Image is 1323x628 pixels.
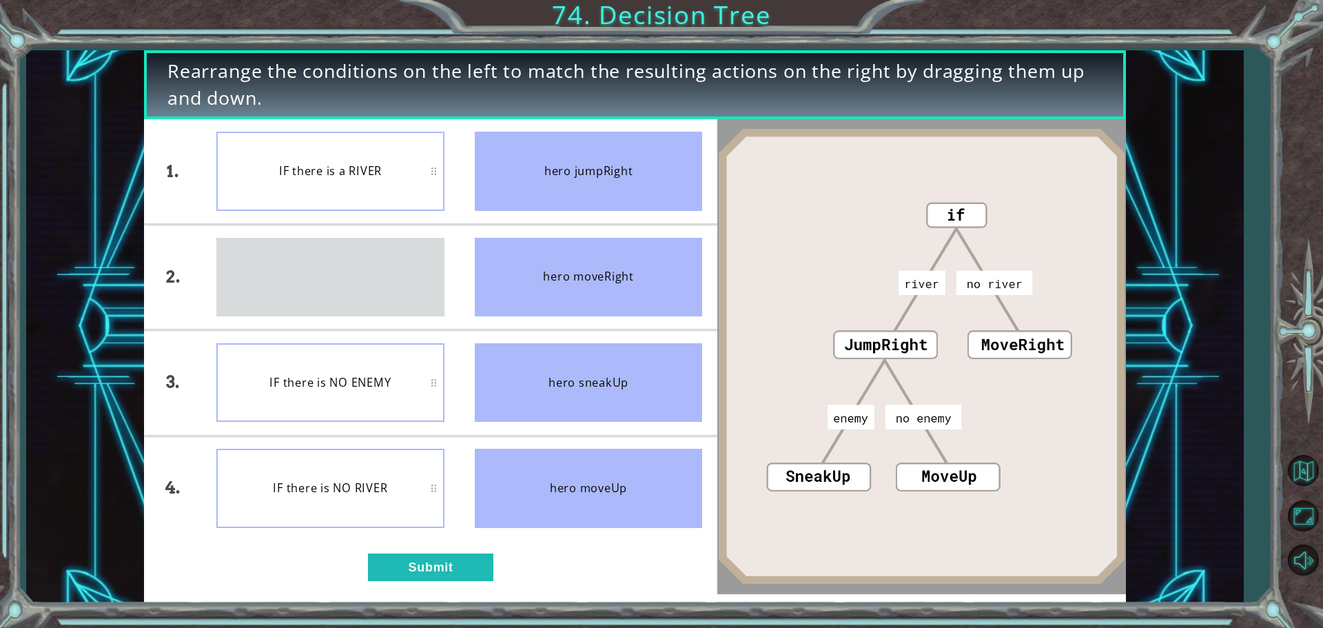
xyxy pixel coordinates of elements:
div: IF there is NO RIVER [216,449,444,527]
div: hero moveUp [475,449,703,527]
button: Mute [1283,540,1323,580]
div: 2. [144,225,201,329]
div: 4. [144,436,201,540]
div: hero sneakUp [475,343,703,422]
div: 1. [144,119,201,223]
button: Back to Map [1283,451,1323,491]
div: IF there is NO ENEMY [216,343,444,422]
div: IF there is an ENEMY [216,238,444,316]
div: IF there is a RIVER [216,132,444,210]
img: Interactive Art [717,128,1126,585]
div: hero moveRight [475,238,703,316]
button: Maximize Browser [1283,496,1323,536]
button: Submit [368,554,493,581]
div: 3. [144,330,201,434]
a: Back to Map [1283,449,1323,494]
span: Rearrange the conditions on the left to match the resulting actions on the right by dragging them... [167,58,1102,111]
div: hero jumpRight [475,132,703,210]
